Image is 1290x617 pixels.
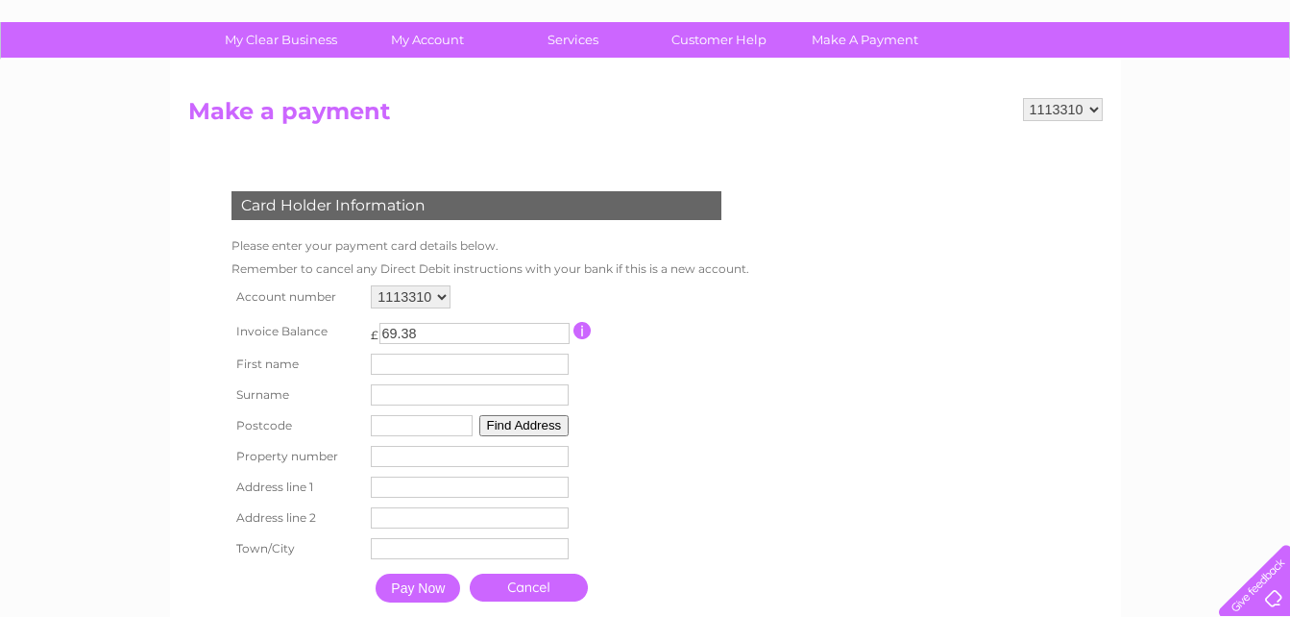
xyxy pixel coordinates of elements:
th: Address line 2 [227,503,367,533]
td: Remember to cancel any Direct Debit instructions with your bank if this is a new account. [227,258,754,281]
button: Find Address [479,415,570,436]
th: Address line 1 [227,472,367,503]
a: 0333 014 3131 [928,10,1060,34]
th: Postcode [227,410,367,441]
h2: Make a payment [188,98,1103,135]
a: Cancel [470,574,588,602]
a: Contact [1162,82,1209,96]
div: Card Holder Information [231,191,721,220]
a: My Clear Business [202,22,360,58]
th: Town/City [227,533,367,564]
a: Energy [1000,82,1042,96]
th: Property number [227,441,367,472]
a: Blog [1123,82,1151,96]
a: Services [494,22,652,58]
div: Clear Business is a trading name of Verastar Limited (registered in [GEOGRAPHIC_DATA] No. 3667643... [192,11,1100,93]
th: Invoice Balance [227,313,367,349]
th: First name [227,349,367,380]
th: Account number [227,281,367,313]
td: Please enter your payment card details below. [227,234,754,258]
img: logo.png [45,50,143,109]
a: Water [952,82,988,96]
a: Customer Help [640,22,798,58]
a: Make A Payment [786,22,944,58]
a: My Account [348,22,506,58]
td: £ [371,318,378,342]
a: Log out [1227,82,1272,96]
a: Telecoms [1054,82,1111,96]
th: Surname [227,380,367,410]
input: Pay Now [376,574,460,603]
input: Information [573,322,592,339]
